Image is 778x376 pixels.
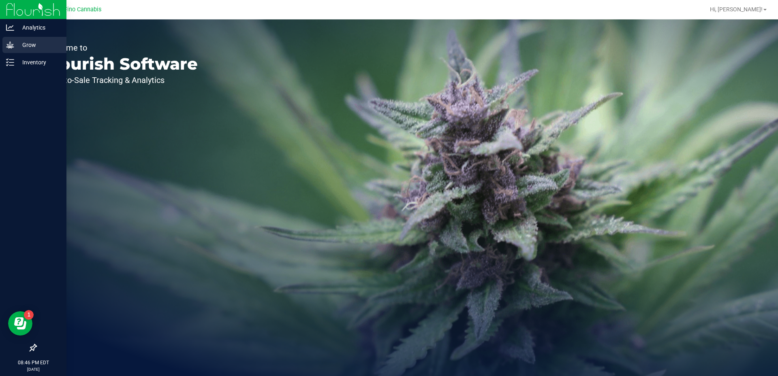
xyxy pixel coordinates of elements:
[4,359,63,366] p: 08:46 PM EDT
[6,58,14,66] inline-svg: Inventory
[6,41,14,49] inline-svg: Grow
[64,6,101,13] span: Fino Cannabis
[24,310,34,320] iframe: Resource center unread badge
[44,76,198,84] p: Seed-to-Sale Tracking & Analytics
[14,40,63,50] p: Grow
[8,311,32,336] iframe: Resource center
[4,366,63,372] p: [DATE]
[14,57,63,67] p: Inventory
[14,23,63,32] p: Analytics
[6,23,14,32] inline-svg: Analytics
[44,56,198,72] p: Flourish Software
[44,44,198,52] p: Welcome to
[710,6,763,13] span: Hi, [PERSON_NAME]!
